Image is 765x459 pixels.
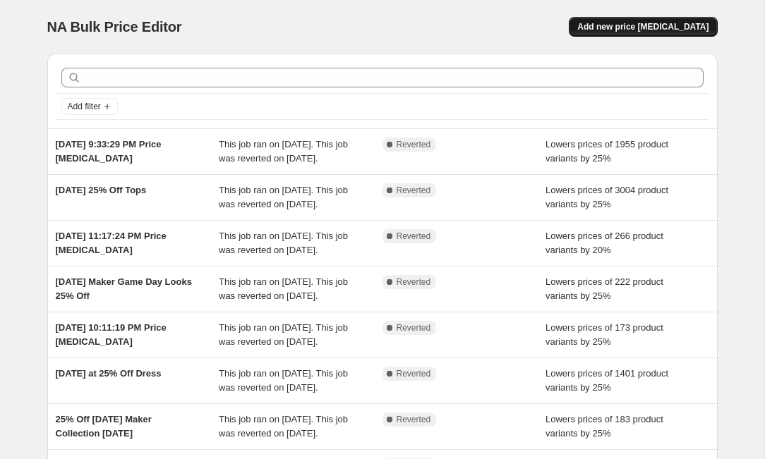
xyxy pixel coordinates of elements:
span: [DATE] 25% Off Tops [56,185,147,195]
span: Reverted [397,414,431,425]
button: Add new price [MEDICAL_DATA] [569,17,717,37]
span: Lowers prices of 222 product variants by 25% [546,276,663,301]
span: NA Bulk Price Editor [47,19,182,35]
span: [DATE] 9:33:29 PM Price [MEDICAL_DATA] [56,139,162,164]
span: Lowers prices of 3004 product variants by 25% [546,185,668,209]
button: Add filter [61,98,118,115]
span: Lowers prices of 266 product variants by 20% [546,231,663,255]
span: Reverted [397,139,431,150]
span: [DATE] Maker Game Day Looks 25% Off [56,276,192,301]
span: Reverted [397,185,431,196]
span: This job ran on [DATE]. This job was reverted on [DATE]. [219,231,348,255]
span: 25% Off [DATE] Maker Collection [DATE] [56,414,152,439]
span: This job ran on [DATE]. This job was reverted on [DATE]. [219,276,348,301]
span: Reverted [397,368,431,379]
span: This job ran on [DATE]. This job was reverted on [DATE]. [219,185,348,209]
span: Reverted [397,322,431,333]
span: Lowers prices of 1401 product variants by 25% [546,368,668,393]
span: Lowers prices of 1955 product variants by 25% [546,139,668,164]
span: Reverted [397,231,431,242]
span: This job ran on [DATE]. This job was reverted on [DATE]. [219,322,348,347]
span: This job ran on [DATE]. This job was reverted on [DATE]. [219,139,348,164]
span: Lowers prices of 173 product variants by 25% [546,322,663,347]
span: Lowers prices of 183 product variants by 25% [546,414,663,439]
span: [DATE] at 25% Off Dress [56,368,162,379]
span: [DATE] 11:17:24 PM Price [MEDICAL_DATA] [56,231,167,255]
span: Reverted [397,276,431,288]
span: [DATE] 10:11:19 PM Price [MEDICAL_DATA] [56,322,167,347]
span: This job ran on [DATE]. This job was reverted on [DATE]. [219,368,348,393]
span: Add new price [MEDICAL_DATA] [577,21,709,32]
span: Add filter [68,101,101,112]
span: This job ran on [DATE]. This job was reverted on [DATE]. [219,414,348,439]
